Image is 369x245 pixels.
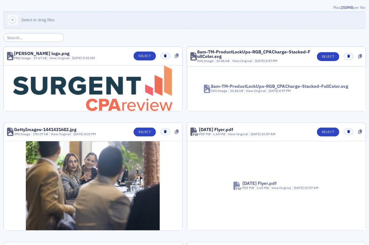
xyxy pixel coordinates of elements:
[255,185,269,191] div: 1.65 MB
[211,84,349,88] div: 8am-TM-ProductLockUps-RGB_CPACharge-Stacked-FullColor.svg
[228,88,243,94] div: 10.86 kB
[14,51,70,56] div: [PERSON_NAME] logo.png
[134,128,156,136] button: Select
[212,132,226,137] div: 1.65 MB
[255,59,266,63] span: [DATE]
[31,132,48,137] div: 190.07 kB
[22,17,55,22] span: Select or drag files
[14,56,31,61] div: PNG Image
[83,56,95,60] span: 9:52 AM
[271,185,292,190] a: View Original
[246,88,266,93] a: View Original
[294,185,305,190] span: [DATE]
[72,56,83,60] span: [DATE]
[211,88,227,94] div: SVG Image
[4,4,366,11] div: Max per file
[4,11,366,29] button: Select or drag files
[134,52,156,60] button: Select
[84,132,96,136] span: 4:03 PM
[49,56,70,60] a: View Original
[317,128,339,136] button: Select
[14,132,30,137] div: JPG Image
[14,127,77,132] div: GettyImages-1441431682.jpg
[4,33,64,42] input: Search…
[242,185,254,191] div: PDF Pdf
[266,59,278,63] span: 4:57 PM
[197,59,214,64] div: SVG Image
[341,5,353,10] span: 250MB
[32,56,47,61] div: 27.67 kB
[228,132,248,136] a: View Original
[215,59,230,64] div: 10.86 kB
[51,132,71,136] a: View Original
[279,88,291,93] span: 4:57 PM
[251,132,262,136] span: [DATE]
[197,50,313,59] div: 8am-TM-ProductLockUps-RGB_CPACharge-Stacked-FullColor.svg
[232,59,253,63] a: View Original
[269,88,279,93] span: [DATE]
[242,181,277,185] div: [DATE] Flyer.pdf
[305,185,319,190] span: 10:57 AM
[317,52,339,61] button: Select
[73,132,84,136] span: [DATE]
[199,127,233,132] div: [DATE] Flyer.pdf
[199,132,211,137] div: PDF Pdf
[262,132,276,136] span: 10:57 AM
